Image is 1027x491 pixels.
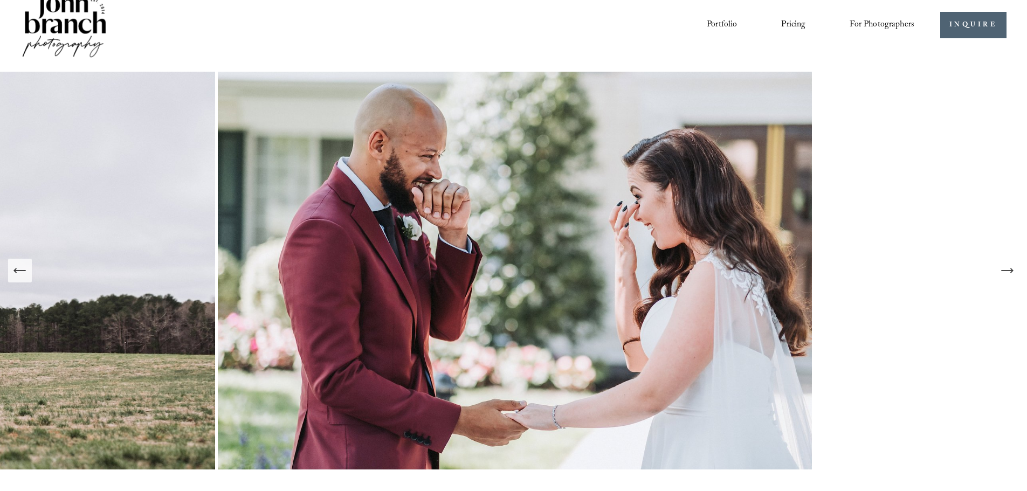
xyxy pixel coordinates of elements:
[707,16,737,34] a: Portfolio
[218,72,815,469] img: Intimate Raleigh Wedding Photography
[781,16,805,34] a: Pricing
[940,12,1007,38] a: INQUIRE
[8,259,32,282] button: Previous Slide
[850,16,914,34] a: folder dropdown
[995,259,1019,282] button: Next Slide
[850,17,914,33] span: For Photographers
